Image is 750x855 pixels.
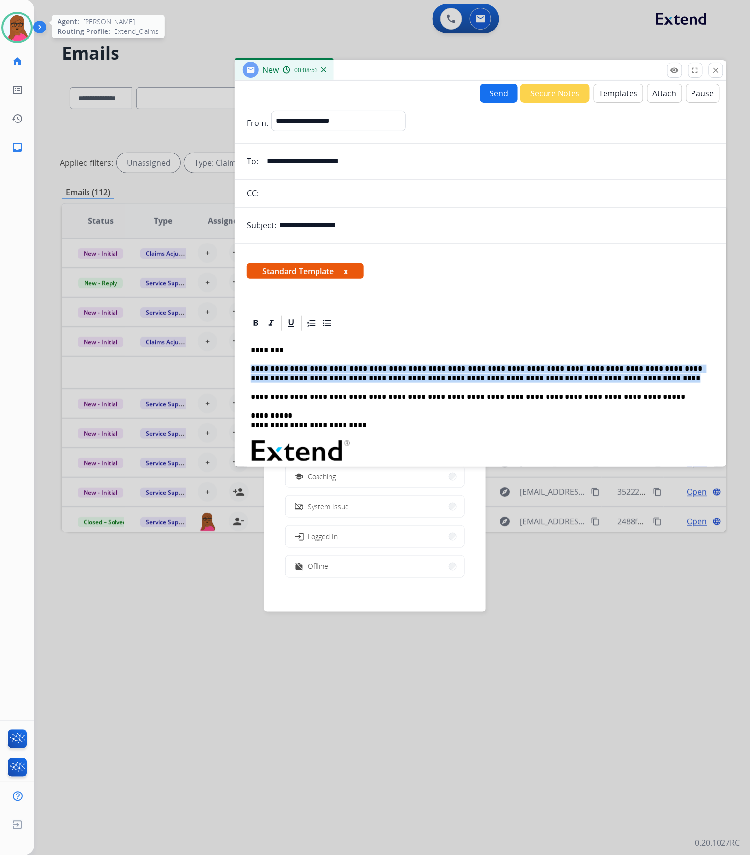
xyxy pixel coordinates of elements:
[647,84,682,103] button: Attach
[308,501,349,512] span: System Issue
[58,27,110,36] span: Routing Profile:
[11,84,23,96] mat-icon: list_alt
[295,562,304,571] mat-icon: work_off
[286,466,464,487] button: Coaching
[247,219,276,231] p: Subject:
[308,471,336,482] span: Coaching
[304,316,319,331] div: Ordered List
[670,66,679,75] mat-icon: remove_red_eye
[594,84,643,103] button: Templates
[11,113,23,124] mat-icon: history
[712,66,721,75] mat-icon: close
[262,64,279,75] span: New
[308,531,338,542] span: Logged In
[295,472,304,481] mat-icon: school
[344,265,348,277] button: x
[247,263,364,279] span: Standard Template
[295,502,304,511] mat-icon: phonelink_off
[286,556,464,577] button: Offline
[83,17,135,27] span: [PERSON_NAME]
[3,14,31,41] img: avatar
[284,316,299,331] div: Underline
[686,84,720,103] button: Pause
[286,496,464,517] button: System Issue
[308,561,328,572] span: Offline
[11,56,23,67] mat-icon: home
[58,17,79,27] span: Agent:
[247,155,258,167] p: To:
[294,66,318,74] span: 00:08:53
[480,84,518,103] button: Send
[294,531,304,541] mat-icon: login
[691,66,700,75] mat-icon: fullscreen
[247,117,268,129] p: From:
[11,141,23,153] mat-icon: inbox
[320,316,335,331] div: Bullet List
[286,526,464,547] button: Logged In
[114,27,159,36] span: Extend_Claims
[264,316,279,331] div: Italic
[247,187,259,199] p: CC:
[695,837,740,849] p: 0.20.1027RC
[520,84,590,103] button: Secure Notes
[248,316,263,331] div: Bold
